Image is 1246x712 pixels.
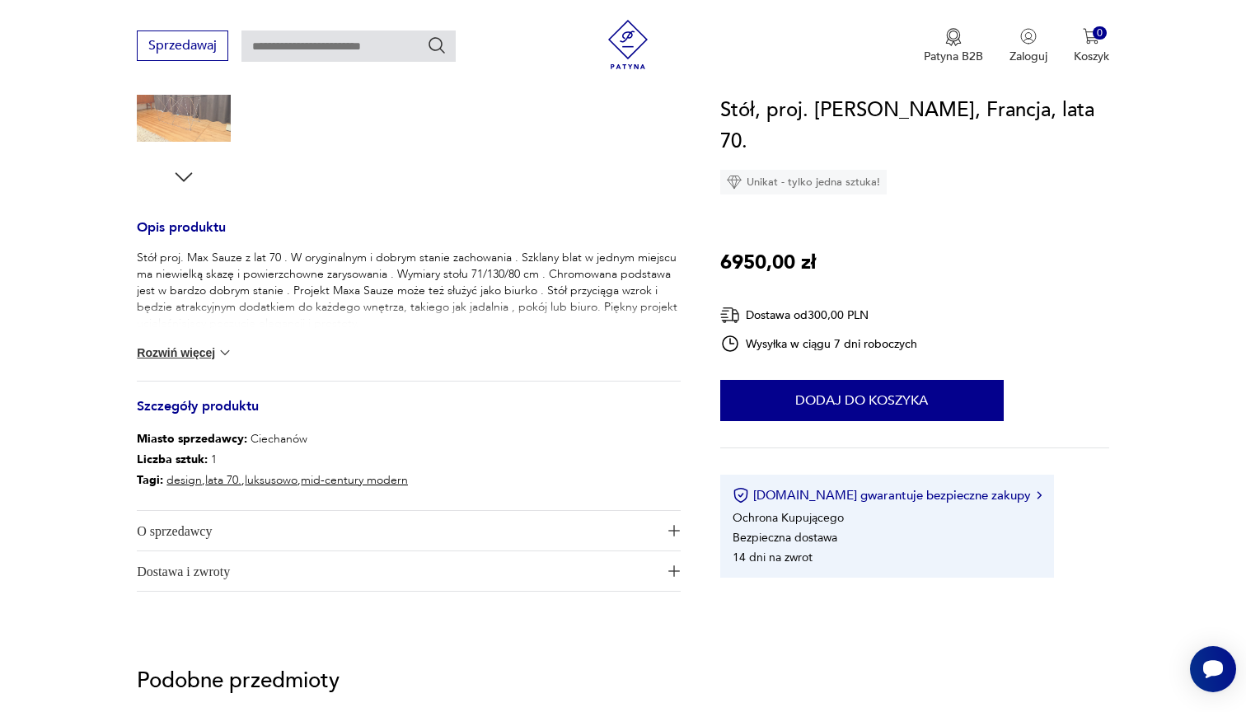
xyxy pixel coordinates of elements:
[166,472,202,488] a: design
[720,170,887,194] div: Unikat - tylko jedna sztuka!
[137,511,681,550] button: Ikona plusaO sprzedawcy
[137,250,681,332] p: Stół proj. Max Sauze z lat 70 . W oryginalnym i dobrym stanie zachowania . Szklany blat w jednym ...
[733,550,813,565] li: 14 dni na zwrot
[137,472,163,488] b: Tagi:
[1093,26,1107,40] div: 0
[205,472,241,488] a: lata 70.
[720,305,918,326] div: Dostawa od 300,00 PLN
[924,28,983,64] a: Ikona medaluPatyna B2B
[924,49,983,64] p: Patyna B2B
[1009,49,1047,64] p: Zaloguj
[727,175,742,190] img: Ikona diamentu
[137,60,231,154] img: Zdjęcie produktu Stół, proj. Max Sauze, Francja, lata 70.
[720,305,740,326] img: Ikona dostawy
[137,470,408,490] p: , , ,
[137,222,681,250] h3: Opis produktu
[945,28,962,46] img: Ikona medalu
[1190,646,1236,692] iframe: Smartsupp widget button
[720,95,1109,157] h1: Stół, proj. [PERSON_NAME], Francja, lata 70.
[1074,49,1109,64] p: Koszyk
[720,247,816,279] p: 6950,00 zł
[137,41,228,53] a: Sprzedawaj
[720,334,918,354] div: Wysyłka w ciągu 7 dni roboczych
[301,472,408,488] a: mid-century modern
[733,530,837,546] li: Bezpieczna dostawa
[924,28,983,64] button: Patyna B2B
[137,401,681,429] h3: Szczegóły produktu
[137,671,1108,691] p: Podobne przedmioty
[668,565,680,577] img: Ikona plusa
[720,380,1004,421] button: Dodaj do koszyka
[1074,28,1109,64] button: 0Koszyk
[137,429,408,449] p: Ciechanów
[733,487,749,504] img: Ikona certyfikatu
[1020,28,1037,44] img: Ikonka użytkownika
[137,551,681,591] button: Ikona plusaDostawa i zwroty
[137,511,658,550] span: O sprzedawcy
[668,525,680,536] img: Ikona plusa
[137,30,228,61] button: Sprzedawaj
[137,344,232,361] button: Rozwiń więcej
[137,452,208,467] b: Liczba sztuk:
[1037,491,1042,499] img: Ikona strzałki w prawo
[137,551,658,591] span: Dostawa i zwroty
[137,449,408,470] p: 1
[427,35,447,55] button: Szukaj
[603,20,653,69] img: Patyna - sklep z meblami i dekoracjami vintage
[217,344,233,361] img: chevron down
[1083,28,1099,44] img: Ikona koszyka
[137,431,247,447] b: Miasto sprzedawcy :
[733,487,1042,504] button: [DOMAIN_NAME] gwarantuje bezpieczne zakupy
[245,472,297,488] a: luksusowo
[1009,28,1047,64] button: Zaloguj
[733,510,844,526] li: Ochrona Kupującego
